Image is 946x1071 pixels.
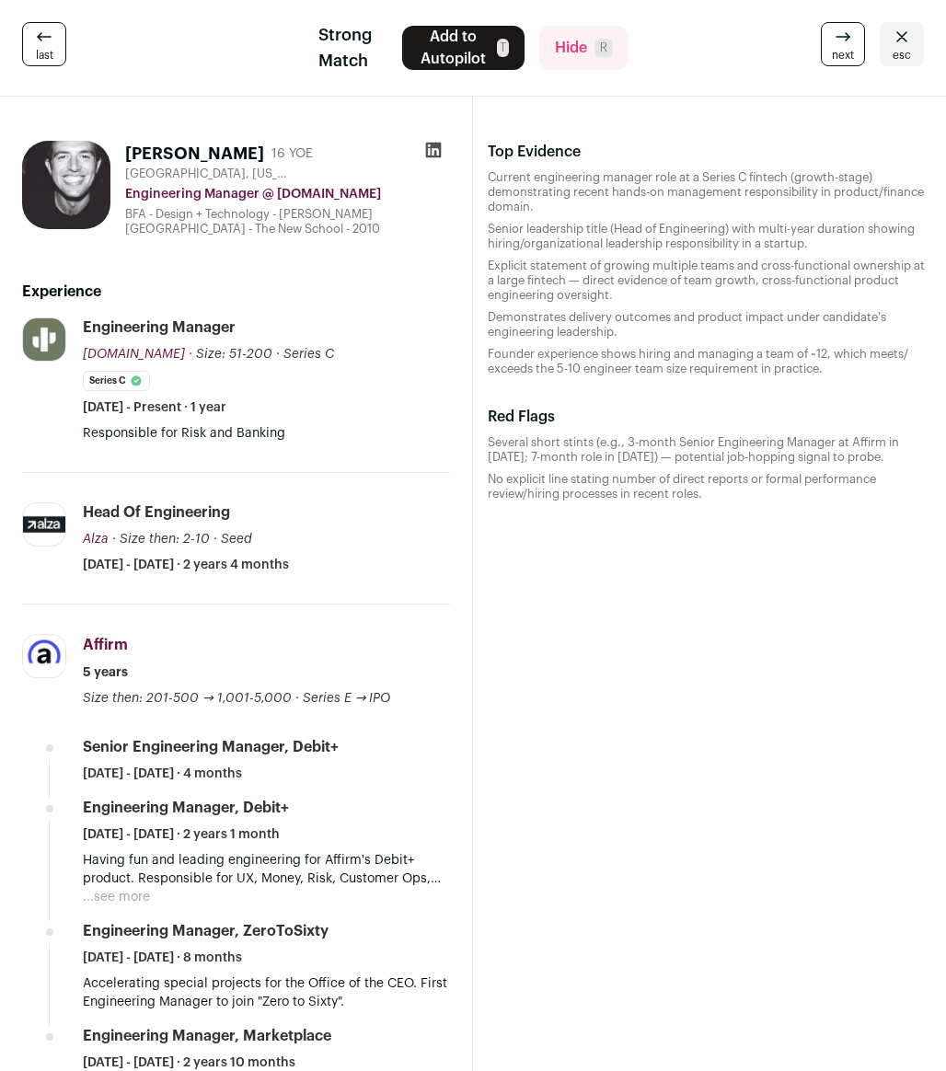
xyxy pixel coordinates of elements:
[125,207,450,236] div: BFA - Design + Technology - [PERSON_NAME][GEOGRAPHIC_DATA] - The New School - 2010
[488,435,931,465] p: Several short stints (e.g., 3-month Senior Engineering Manager at Affirm in [DATE]; 7-month role ...
[539,26,629,70] button: HideR
[22,141,110,229] img: 7971ba84e2245aaa5dec72b31d5028966e1d841cbf88b7b209031e7996f08d24.jpg
[488,259,931,303] p: Explicit statement of growing multiple teams and cross-functional ownership at a large fintech — ...
[821,22,865,66] a: next
[83,398,226,417] span: [DATE] - Present · 1 year
[295,689,299,708] span: ·
[23,318,65,361] img: 164b4494fd38788ee219cc9aa50432884dd27984e33cca7f91b10aa89f28f476.jpg
[83,348,185,361] span: [DOMAIN_NAME]
[125,185,450,203] div: Engineering Manager @ [DOMAIN_NAME]
[488,222,931,251] p: Senior leadership title (Head of Engineering) with multi-year duration showing hiring/organizatio...
[36,48,53,63] span: last
[23,503,65,546] img: 3b8988eca65556442e40e21a7ed374ad31ae4b234c3c24d78e3db16d1448ba38.png
[83,921,329,941] div: Engineering Manager, ZeroToSixty
[488,141,581,163] p: Top Evidence
[83,737,339,757] div: Senior Engineering Manager, Debit+
[83,424,450,443] p: Responsible for Risk and Banking
[22,281,450,303] h2: Experience
[303,692,391,705] span: Series E → IPO
[83,765,242,783] span: [DATE] - [DATE] · 4 months
[402,26,525,70] button: Add to AutopilotT
[271,144,313,163] div: 16 YOE
[488,347,931,376] p: Founder experience shows hiring and managing a team of ~12, which meets/ exceeds the 5-10 enginee...
[83,851,450,888] p: Having fun and leading engineering for Affirm's Debit+ product. Responsible for UX, Money, Risk, ...
[22,22,66,66] a: last
[880,22,924,66] a: esc
[125,167,291,181] span: [GEOGRAPHIC_DATA], [US_STATE], [GEOGRAPHIC_DATA]
[125,141,264,167] h1: [PERSON_NAME]
[83,888,150,906] button: ...see more
[23,635,65,677] img: b8aebdd1f910e78187220eb90cc21d50074b3a99d53b240b52f0c4a299e1e609.jpg
[832,48,854,63] span: next
[893,48,911,63] span: esc
[83,663,128,682] span: 5 years
[221,533,252,546] span: Seed
[594,39,613,57] span: R
[497,39,508,57] span: T
[83,556,289,574] span: [DATE] - [DATE] · 2 years 4 months
[276,345,280,363] span: ·
[83,798,289,818] div: Engineering Manager, Debit+
[83,638,128,652] span: Affirm
[488,170,931,214] p: Current engineering manager role at a Series C fintech (growth-stage) demonstrating recent hands-...
[83,974,450,1011] p: Accelerating special projects for the Office of the CEO. First Engineering Manager to join "Zero ...
[83,692,292,705] span: Size then: 201-500 → 1,001-5,000
[488,406,555,428] p: Red Flags
[488,310,931,340] p: Demonstrates delivery outcomes and product impact under candidate's engineering leadership.
[83,317,236,338] div: Engineering Manager
[83,371,150,391] li: Series C
[189,348,272,361] span: · Size: 51-200
[83,502,230,523] div: Head of Engineering
[83,825,280,844] span: [DATE] - [DATE] · 2 years 1 month
[83,1026,331,1046] div: Engineering Manager, Marketplace
[213,530,217,548] span: ·
[83,533,109,546] span: Alza
[112,533,210,546] span: · Size then: 2-10
[488,472,931,501] p: No explicit line stating number of direct reports or formal performance review/hiring processes i...
[283,348,334,361] span: Series C
[83,949,242,967] span: [DATE] - [DATE] · 8 months
[318,22,372,74] span: Strong Match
